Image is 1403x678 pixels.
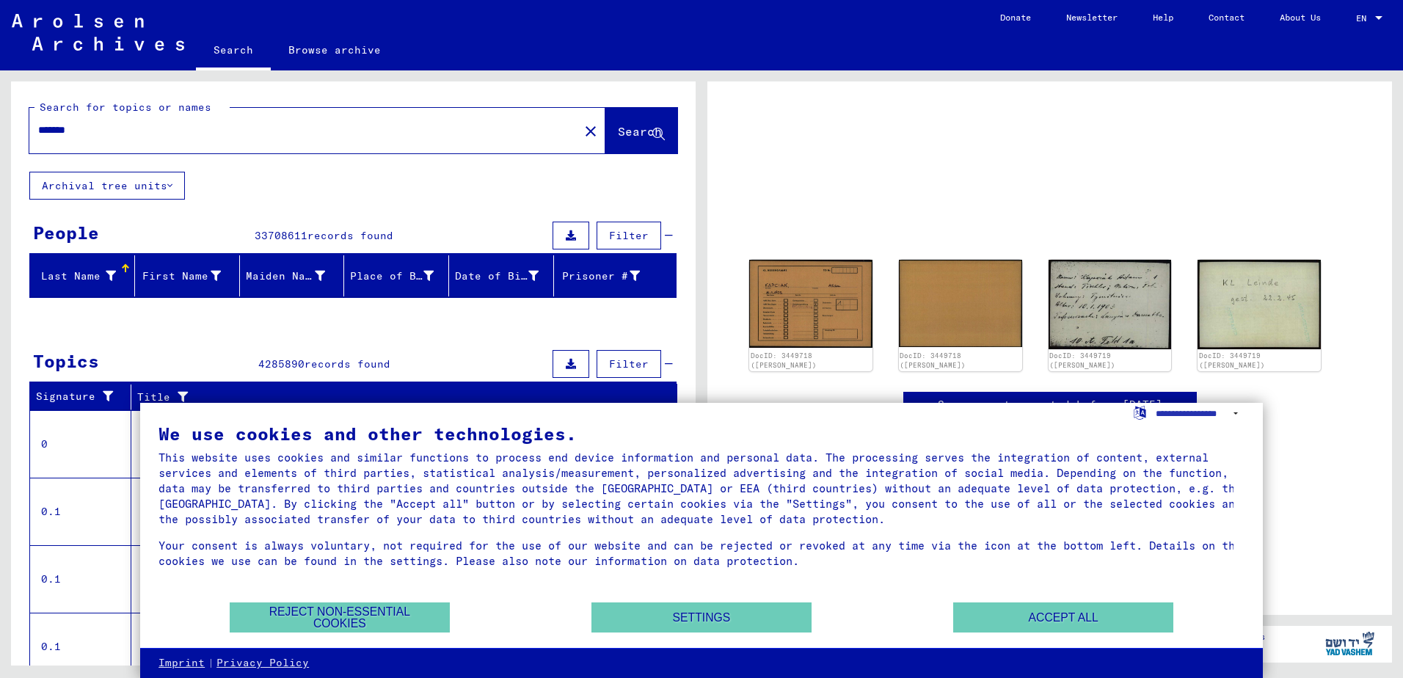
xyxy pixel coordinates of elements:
a: DocID: 3449719 ([PERSON_NAME]) [1199,351,1265,370]
div: Place of Birth [350,264,452,288]
button: Search [605,108,677,153]
span: 33708611 [255,229,307,242]
div: Last Name [36,269,116,284]
mat-header-cell: Date of Birth [449,255,554,296]
div: First Name [141,269,221,284]
img: 001.jpg [749,260,872,349]
a: Imprint [158,656,205,671]
mat-header-cell: First Name [135,255,240,296]
a: DocID: 3449718 ([PERSON_NAME]) [751,351,817,370]
img: Arolsen_neg.svg [12,14,184,51]
div: First Name [141,264,239,288]
div: This website uses cookies and similar functions to process end device information and personal da... [158,450,1245,527]
span: EN [1356,13,1372,23]
span: Filter [609,357,649,371]
td: 0 [30,410,131,478]
mat-icon: close [582,123,600,140]
img: 001.jpg [1049,260,1172,349]
div: Date of Birth [455,269,539,284]
a: Search [196,32,271,70]
span: records found [307,229,393,242]
button: Filter [597,350,661,378]
mat-header-cell: Place of Birth [344,255,449,296]
mat-label: Search for topics or names [40,101,211,114]
button: Archival tree units [29,172,185,200]
td: 0.1 [30,545,131,613]
img: 002.jpg [1198,260,1321,349]
mat-header-cell: Prisoner # [554,255,676,296]
div: Signature [36,385,134,409]
div: Maiden Name [246,264,344,288]
div: Prisoner # [560,264,658,288]
button: Settings [591,602,812,633]
span: records found [305,357,390,371]
a: DocID: 3449718 ([PERSON_NAME]) [900,351,966,370]
a: Browse archive [271,32,398,68]
button: Reject non-essential cookies [230,602,450,633]
div: Topics [33,348,99,374]
mat-header-cell: Maiden Name [240,255,345,296]
button: Filter [597,222,661,249]
button: Clear [576,116,605,145]
span: Filter [609,229,649,242]
td: 0.1 [30,478,131,545]
mat-header-cell: Last Name [30,255,135,296]
div: Title [137,385,663,409]
a: DocID: 3449719 ([PERSON_NAME]) [1049,351,1115,370]
div: Your consent is always voluntary, not required for the use of our website and can be rejected or ... [158,538,1245,569]
a: See comments created before [DATE] [938,397,1162,412]
div: Place of Birth [350,269,434,284]
div: Signature [36,389,120,404]
img: 002.jpg [899,260,1022,348]
div: Last Name [36,264,134,288]
div: We use cookies and other technologies. [158,425,1245,442]
span: 4285890 [258,357,305,371]
div: Prisoner # [560,269,640,284]
div: Title [137,390,648,405]
button: Accept all [953,602,1173,633]
span: Search [618,124,662,139]
div: People [33,219,99,246]
div: Maiden Name [246,269,326,284]
a: Privacy Policy [216,656,309,671]
img: yv_logo.png [1322,625,1377,662]
div: Date of Birth [455,264,557,288]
